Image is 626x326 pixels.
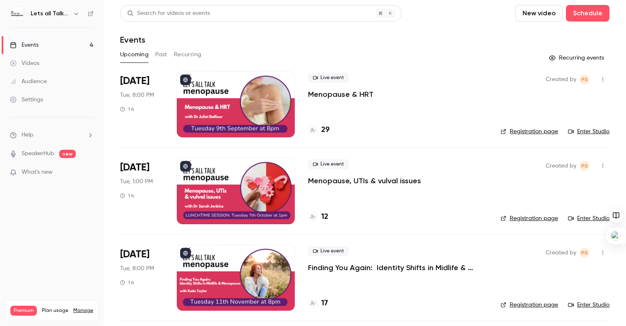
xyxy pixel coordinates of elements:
[581,161,588,171] span: Ps
[120,264,154,273] span: Tue, 8:00 PM
[546,74,576,84] span: Created by
[42,307,68,314] span: Plan usage
[321,125,330,136] h4: 29
[10,41,39,49] div: Events
[10,306,37,316] span: Premium
[120,74,149,88] span: [DATE]
[566,5,609,22] button: Schedule
[580,74,590,84] span: Phil spurr
[22,131,34,139] span: Help
[581,248,588,258] span: Ps
[59,150,76,158] span: new
[321,211,328,223] h4: 12
[581,74,588,84] span: Ps
[308,246,349,256] span: Live event
[22,168,53,177] span: What's new
[308,73,349,83] span: Live event
[546,248,576,258] span: Created by
[568,127,609,136] a: Enter Studio
[546,161,576,171] span: Created by
[120,35,145,45] h1: Events
[10,77,47,86] div: Audience
[308,211,328,223] a: 12
[120,91,154,99] span: Tue, 8:00 PM
[22,149,54,158] a: SpeakerHub
[120,248,149,261] span: [DATE]
[120,71,164,137] div: Sep 9 Tue, 8:00 PM (Europe/London)
[155,48,167,61] button: Past
[568,301,609,309] a: Enter Studio
[501,127,558,136] a: Registration page
[308,125,330,136] a: 29
[120,48,149,61] button: Upcoming
[120,244,164,311] div: Nov 11 Tue, 8:00 PM (Europe/London)
[545,51,609,65] button: Recurring events
[501,301,558,309] a: Registration page
[120,158,164,224] div: Oct 7 Tue, 1:00 PM (Europe/London)
[120,279,134,286] div: 1 h
[501,214,558,223] a: Registration page
[308,159,349,169] span: Live event
[308,263,487,273] a: Finding You Again: Identity Shifts in Midlife & Menopause
[515,5,563,22] button: New video
[10,131,94,139] li: help-dropdown-opener
[308,176,421,186] a: Menopause, UTIs & vulval issues
[10,96,43,104] div: Settings
[174,48,202,61] button: Recurring
[580,161,590,171] span: Phil spurr
[120,106,134,113] div: 1 h
[308,298,328,309] a: 17
[31,10,70,18] h6: Lets all Talk Menopause LIVE
[568,214,609,223] a: Enter Studio
[321,298,328,309] h4: 17
[84,169,94,176] iframe: Noticeable Trigger
[127,9,210,18] div: Search for videos or events
[580,248,590,258] span: Phil spurr
[10,59,39,67] div: Videos
[73,307,93,314] a: Manage
[120,177,153,186] span: Tue, 1:00 PM
[10,7,24,20] img: Lets all Talk Menopause LIVE
[308,89,373,99] a: Menopause & HRT
[120,192,134,199] div: 1 h
[120,161,149,174] span: [DATE]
